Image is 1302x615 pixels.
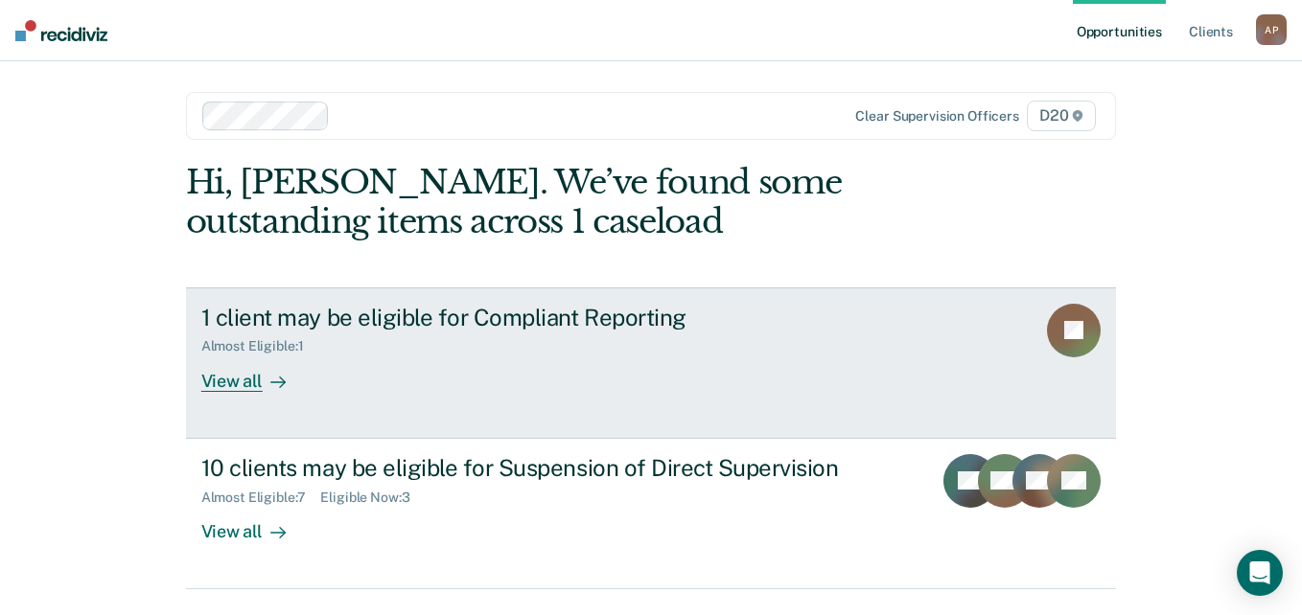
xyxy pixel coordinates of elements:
a: 10 clients may be eligible for Suspension of Direct SupervisionAlmost Eligible:7Eligible Now:3Vie... [186,439,1117,589]
div: Eligible Now : 3 [320,490,425,506]
div: 10 clients may be eligible for Suspension of Direct Supervision [201,454,874,482]
div: Hi, [PERSON_NAME]. We’ve found some outstanding items across 1 caseload [186,163,930,241]
span: D20 [1027,101,1096,131]
div: Open Intercom Messenger [1237,550,1283,596]
a: 1 client may be eligible for Compliant ReportingAlmost Eligible:1View all [186,287,1117,439]
div: Almost Eligible : 1 [201,338,319,354]
div: View all [201,354,309,392]
button: AP [1256,14,1287,45]
div: Almost Eligible : 7 [201,490,321,506]
div: Clear supervision officers [855,108,1018,125]
div: View all [201,505,309,542]
div: 1 client may be eligible for Compliant Reporting [201,304,874,331]
img: Recidiviz [15,20,107,41]
div: A P [1256,14,1287,45]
